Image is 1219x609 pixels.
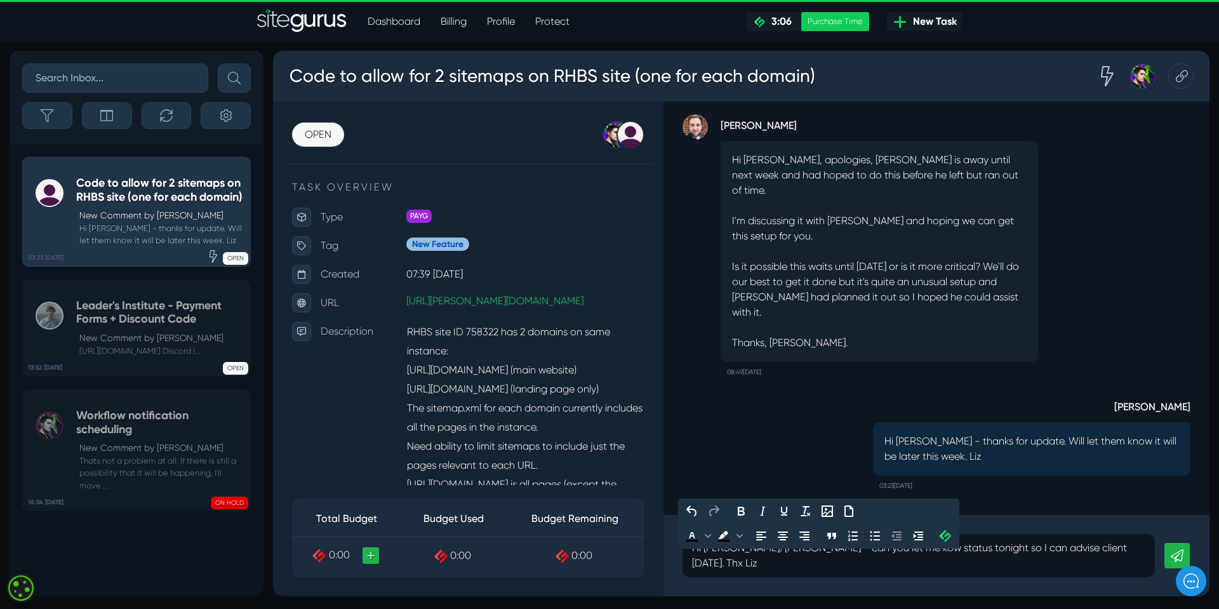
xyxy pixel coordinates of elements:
button: Align right [521,474,542,496]
p: Created [48,214,133,233]
h5: Code to allow for 2 sitemaps on RHBS site (one for each domain) [76,177,244,204]
div: Copy this Task URL [895,13,921,38]
button: Blockquote [548,474,570,496]
a: 03:23 [DATE] Code to allow for 2 sitemaps on RHBS site (one for each domain)New Comment by [PERSO... [22,157,251,267]
button: Upload File [565,450,587,471]
iframe: gist-messenger-bubble-iframe [1176,566,1206,596]
span: 0:00 [177,499,198,511]
span: 0:00 [56,498,77,510]
button: Clear formatting [522,450,543,471]
a: 16:34 [DATE] Workflow notification schedulingNew Comment by [PERSON_NAME] Thats not a problem at ... [22,389,251,511]
span: OPEN [223,362,248,375]
a: Profile [477,9,525,34]
strong: [PERSON_NAME] [600,345,917,364]
span: 3:06 [766,15,792,27]
div: Purchase Time [801,12,869,31]
button: Bold [457,450,479,471]
span: OPEN [223,252,248,265]
span: 0:00 [298,499,319,511]
a: Billing [430,9,477,34]
img: US [20,171,45,196]
div: Expedited [207,250,220,262]
p: TASK OVERVIEW [19,129,371,144]
button: Align center [499,474,521,496]
p: New Comment by [PERSON_NAME] [79,209,244,222]
strong: [PERSON_NAME] [448,64,765,83]
p: Thanks, [PERSON_NAME]. [459,284,754,300]
h1: Hello [PERSON_NAME]! [19,77,235,98]
a: Protect [525,9,580,34]
h3: Code to allow for 2 sitemaps on RHBS site (one for each domain) [16,9,543,42]
a: 3:06 Purchase Time [746,12,869,31]
button: Numbered list [570,474,591,496]
p: Is it possible this waits until [DATE] or is it more critical? We'll do our best to get it done b... [459,208,754,269]
small: 03:23[DATE] [606,425,639,445]
button: Insert Credit Icon [662,474,683,496]
button: Decrease indent [613,474,634,496]
b: 16:34 [DATE] [28,498,63,507]
button: Italic [479,450,500,471]
div: Expedited [811,13,844,38]
span: See all [204,145,232,154]
button: Redo [430,450,451,471]
div: Cookie consent button [6,573,36,603]
h2: Recent conversations [22,144,204,156]
div: Josh Carter [844,13,883,38]
button: Bullet list [591,474,613,496]
span: PAYG [133,159,159,172]
a: New Task [887,12,962,31]
input: Search Inbox... [22,64,208,93]
p: New Comment by [PERSON_NAME] [79,441,244,455]
p: Type [48,157,133,176]
small: Hi [PERSON_NAME] - thanks for update. Will let them know it will be later this week. Liz [76,222,244,246]
p: I'm discussing it with [PERSON_NAME] and hoping we can get this setup for you. [459,163,754,193]
button: Align left [477,474,499,496]
div: Text color Black [408,474,440,496]
p: URL [48,243,133,262]
h2: How can we help? [19,100,235,121]
h5: Leader's Institute - Payment Forms + Discount Code [76,299,244,326]
small: 08:49[DATE] [454,311,488,331]
img: Sitegurus Logo [257,9,347,34]
a: OPEN [19,72,71,96]
small: Thats not a problem at all. If there is still a possibility that it will be happening, I'll move ... [76,455,244,492]
a: + [90,497,106,513]
a: [URL][PERSON_NAME][DOMAIN_NAME] [133,244,310,256]
button: Underline [500,450,522,471]
p: Hi [PERSON_NAME]/[PERSON_NAME] - can you let me kow status tonight so I can advise client [DATE].... [419,490,872,520]
small: [URL][DOMAIN_NAME] Discord l... [76,345,244,357]
p: Hi [PERSON_NAME], apologies, [PERSON_NAME] is away until next week and had hoped to do this befor... [459,102,754,147]
p: Tag [48,185,133,204]
span: Home [53,440,75,450]
button: Insert/edit image [543,450,565,471]
b: 03:23 [DATE] [28,253,63,263]
div: Fantastic [PERSON_NAME]! Will let client know and keep you posted if anything else comes up. Liz [20,197,234,215]
p: RHBS site ID 758322 has 2 domains on same instance: [URL][DOMAIN_NAME] (main website) [URL][DOMAI... [133,271,371,577]
b: 13:52 [DATE] [28,363,62,373]
th: Budget Used [128,450,232,486]
p: Description [48,271,133,290]
a: Dashboard [357,9,430,34]
div: [PERSON_NAME] • [20,215,234,224]
a: SiteGurus [257,9,347,34]
p: 07:39 [DATE] [133,214,371,233]
div: Background color Black [440,474,472,496]
p: Hi [PERSON_NAME] - thanks for update. Will let them know it will be later this week. Liz [611,383,906,413]
span: [DATE] [20,224,48,234]
h5: Workflow notification scheduling [76,409,244,436]
img: Company Logo [19,20,93,41]
th: Budget Remaining [232,450,371,486]
span: Messages [171,440,209,450]
button: Undo [408,450,430,471]
p: New Comment by [PERSON_NAME] [79,331,244,345]
span: ON HOLD [211,497,248,509]
th: Total Budget [19,450,128,486]
button: Increase indent [634,474,656,496]
span: New Task [908,14,957,29]
span: New Feature [133,187,196,200]
a: 13:52 [DATE] Leader's Institute - Payment Forms + Discount CodeNew Comment by [PERSON_NAME] [URL]... [22,279,251,377]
